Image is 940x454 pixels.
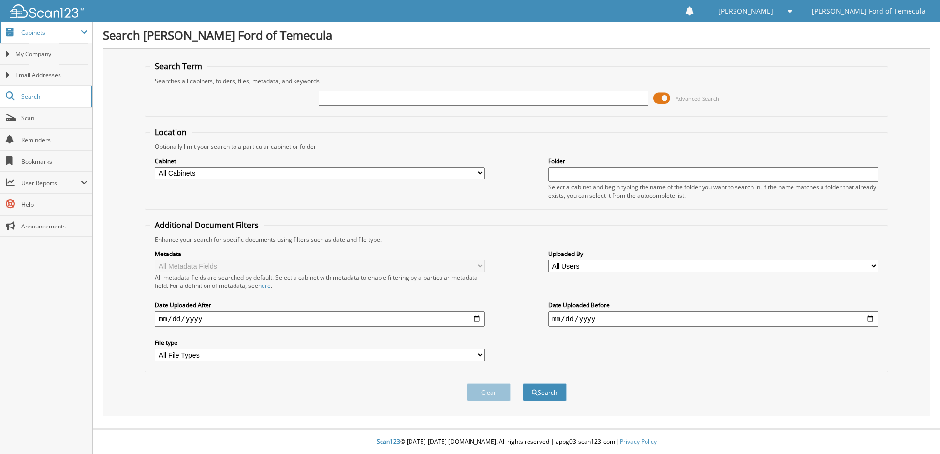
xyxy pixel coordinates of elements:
[155,250,485,258] label: Metadata
[150,77,883,85] div: Searches all cabinets, folders, files, metadata, and keywords
[15,50,88,58] span: My Company
[548,157,878,165] label: Folder
[155,339,485,347] label: File type
[548,311,878,327] input: end
[150,61,207,72] legend: Search Term
[155,311,485,327] input: start
[150,142,883,151] div: Optionally limit your search to a particular cabinet or folder
[103,27,930,43] h1: Search [PERSON_NAME] Ford of Temecula
[812,8,926,14] span: [PERSON_NAME] Ford of Temecula
[15,71,88,80] span: Email Addresses
[548,301,878,309] label: Date Uploaded Before
[258,282,271,290] a: here
[21,157,88,166] span: Bookmarks
[21,28,81,37] span: Cabinets
[523,383,567,401] button: Search
[155,157,485,165] label: Cabinet
[467,383,511,401] button: Clear
[620,437,657,446] a: Privacy Policy
[21,200,88,209] span: Help
[155,273,485,290] div: All metadata fields are searched by default. Select a cabinet with metadata to enable filtering b...
[548,183,878,199] div: Select a cabinet and begin typing the name of the folder you want to search in. If the name match...
[150,235,883,244] div: Enhance your search for specific documents using filters such as date and file type.
[21,136,88,144] span: Reminders
[377,437,400,446] span: Scan123
[93,430,940,454] div: © [DATE]-[DATE] [DOMAIN_NAME]. All rights reserved | appg03-scan123-com |
[718,8,773,14] span: [PERSON_NAME]
[676,95,719,102] span: Advanced Search
[21,179,81,187] span: User Reports
[21,222,88,230] span: Announcements
[891,407,940,454] iframe: Chat Widget
[155,301,485,309] label: Date Uploaded After
[150,127,192,138] legend: Location
[10,4,84,18] img: scan123-logo-white.svg
[150,220,264,230] legend: Additional Document Filters
[21,92,86,101] span: Search
[548,250,878,258] label: Uploaded By
[21,114,88,122] span: Scan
